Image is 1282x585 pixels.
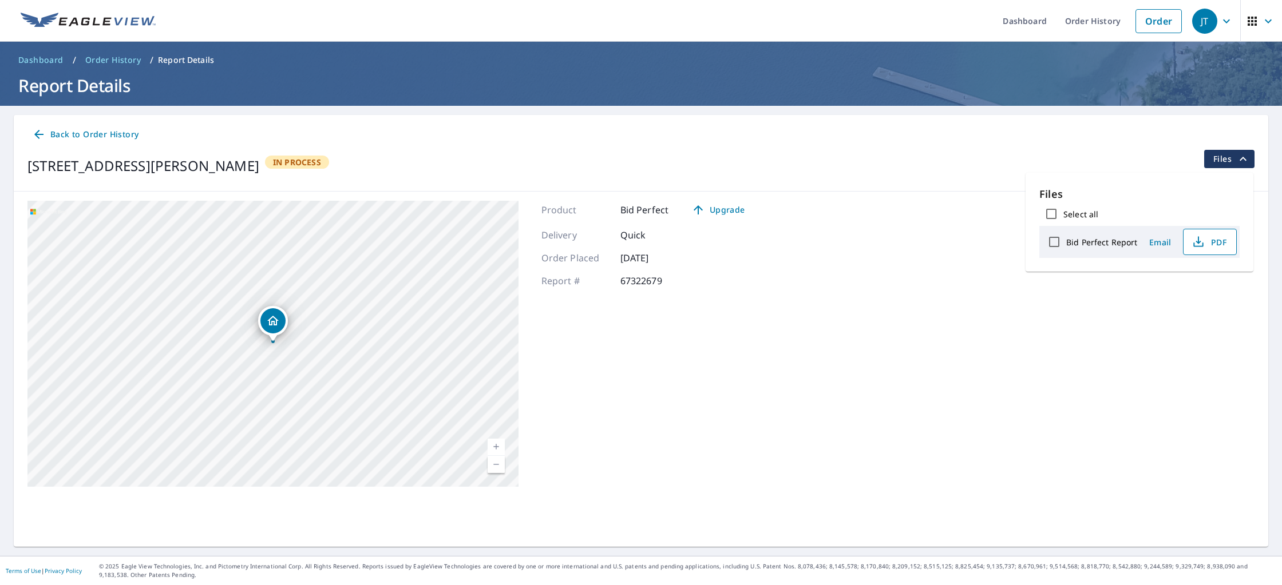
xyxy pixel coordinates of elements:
a: Back to Order History [27,124,143,145]
p: 67322679 [620,274,689,288]
button: PDF [1183,229,1237,255]
span: In Process [266,157,328,168]
p: | [6,567,82,574]
a: Privacy Policy [45,567,82,575]
p: Bid Perfect [620,203,669,217]
p: Report # [541,274,610,288]
span: Email [1146,237,1174,248]
p: © 2025 Eagle View Technologies, Inc. and Pictometry International Corp. All Rights Reserved. Repo... [99,562,1276,579]
span: Dashboard [18,54,64,66]
span: Files [1213,152,1250,166]
p: Delivery [541,228,610,242]
p: Files [1039,186,1240,202]
a: Order History [81,51,145,69]
a: Order [1135,9,1182,33]
a: Current Level 15, Zoom In [488,439,505,456]
a: Current Level 15, Zoom Out [488,456,505,473]
nav: breadcrumb [14,51,1268,69]
button: Email [1142,233,1178,251]
li: / [150,53,153,67]
div: Dropped pin, building 1, Residential property, 5123 Beeman Ave Valley Village, CA 91607 [258,306,288,341]
a: Upgrade [682,201,754,219]
a: Terms of Use [6,567,41,575]
div: JT [1192,9,1217,34]
span: PDF [1190,235,1227,249]
label: Select all [1063,209,1098,220]
p: Report Details [158,54,214,66]
span: Back to Order History [32,128,139,142]
a: Dashboard [14,51,68,69]
button: filesDropdownBtn-67322679 [1204,150,1255,168]
li: / [73,53,76,67]
span: Order History [85,54,141,66]
p: Order Placed [541,251,610,265]
div: [STREET_ADDRESS][PERSON_NAME] [27,156,259,176]
h1: Report Details [14,74,1268,97]
p: Quick [620,228,689,242]
label: Bid Perfect Report [1066,237,1137,248]
p: [DATE] [620,251,689,265]
img: EV Logo [21,13,156,30]
p: Product [541,203,610,217]
span: Upgrade [689,203,747,217]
